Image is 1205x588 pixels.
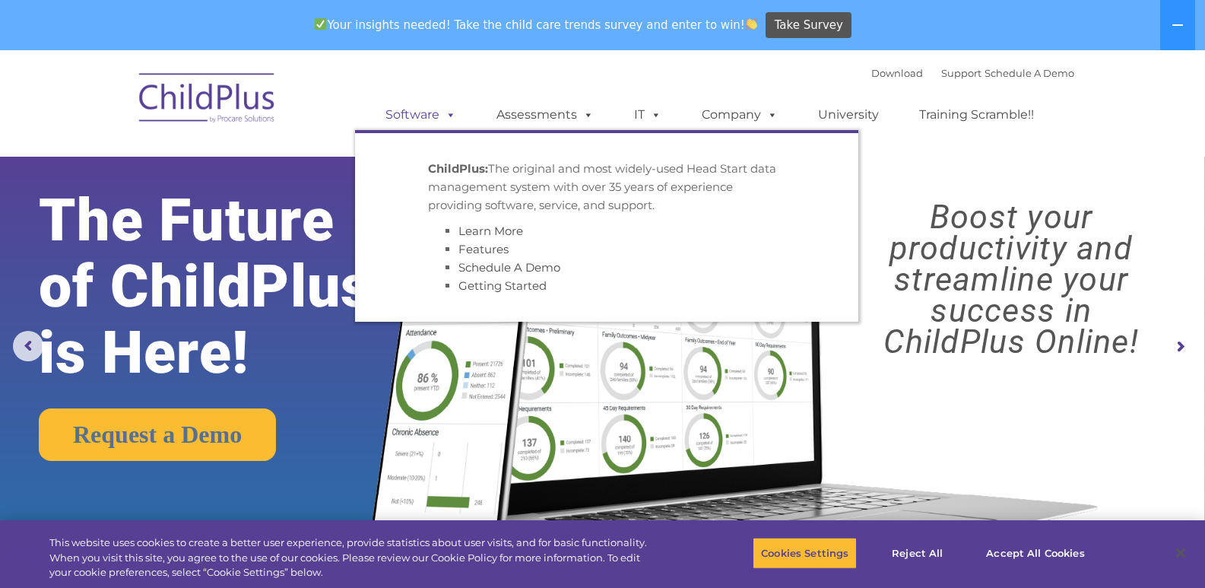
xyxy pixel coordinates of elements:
span: Phone number [211,163,276,174]
img: ✅ [315,18,326,30]
button: Cookies Settings [753,537,857,569]
strong: ChildPlus: [428,161,488,176]
a: Schedule A Demo [458,260,560,275]
span: Last name [211,100,258,112]
a: Download [871,67,923,79]
div: This website uses cookies to create a better user experience, provide statistics about user visit... [49,536,663,580]
a: University [803,100,894,130]
a: Training Scramble!! [904,100,1049,130]
a: Schedule A Demo [985,67,1074,79]
a: Request a Demo [39,408,276,461]
a: Assessments [481,100,609,130]
a: IT [619,100,677,130]
a: Getting Started [458,278,547,293]
p: The original and most widely-used Head Start data management system with over 35 years of experie... [428,160,785,215]
a: Support [941,67,981,79]
a: Company [687,100,793,130]
img: 👏 [746,18,757,30]
span: Take Survey [775,12,843,39]
span: Your insights needed! Take the child care trends survey and enter to win! [309,10,764,40]
button: Reject All [870,537,965,569]
rs-layer: Boost your productivity and streamline your success in ChildPlus Online! [832,202,1190,358]
a: Features [458,242,509,256]
a: Learn More [458,224,523,238]
button: Accept All Cookies [978,537,1092,569]
rs-layer: The Future of ChildPlus is Here! [39,188,423,386]
font: | [871,67,1074,79]
a: Take Survey [766,12,851,39]
img: ChildPlus by Procare Solutions [132,62,284,138]
a: Software [370,100,471,130]
button: Close [1164,536,1197,570]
